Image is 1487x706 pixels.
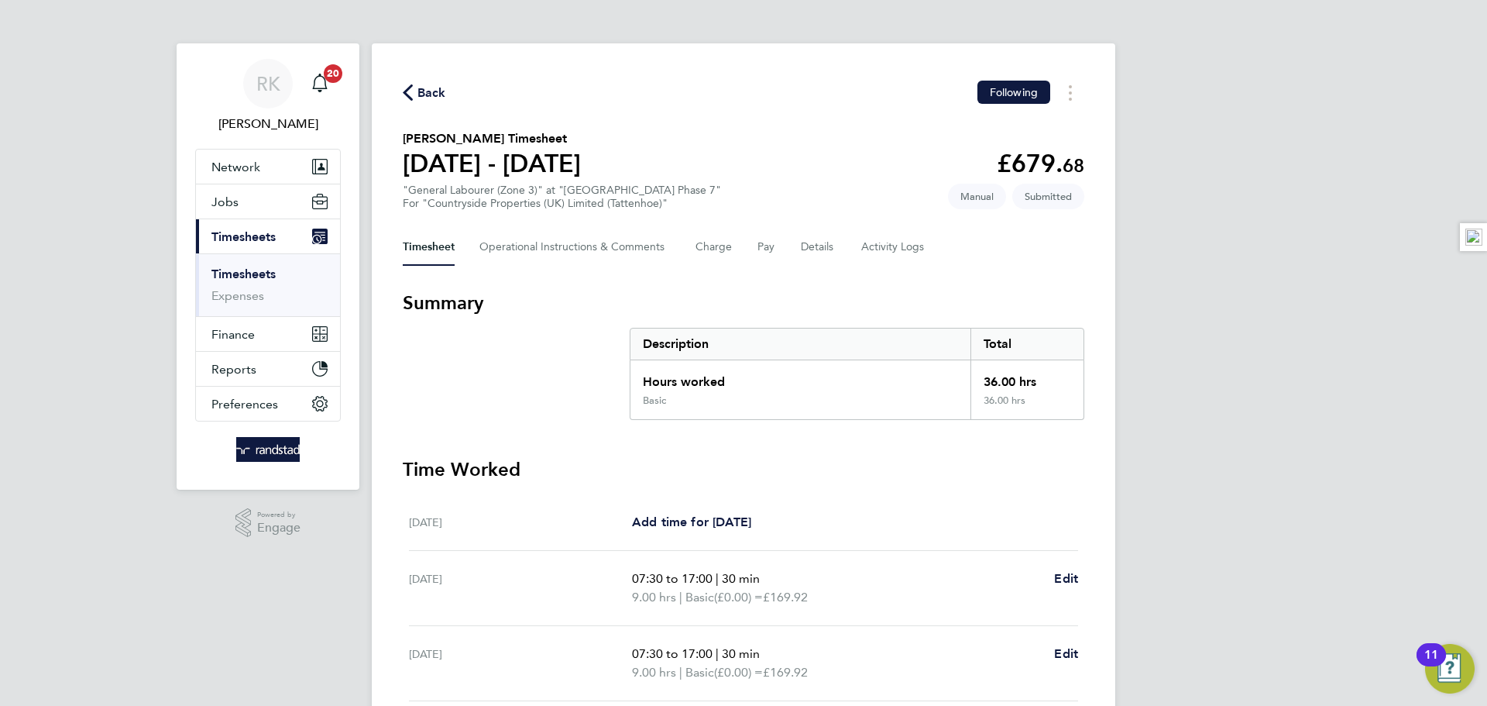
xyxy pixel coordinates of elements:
[403,129,581,148] h2: [PERSON_NAME] Timesheet
[714,590,763,604] span: (£0.00) =
[970,360,1083,394] div: 36.00 hrs
[970,329,1083,360] div: Total
[417,84,446,102] span: Back
[1054,645,1078,663] a: Edit
[211,229,276,244] span: Timesheets
[236,437,300,462] img: randstad-logo-retina.png
[403,229,455,266] button: Timesheet
[403,457,1084,482] h3: Time Worked
[403,83,446,102] button: Back
[722,646,760,661] span: 30 min
[235,508,301,538] a: Powered byEngage
[632,665,676,680] span: 9.00 hrs
[685,663,714,682] span: Basic
[403,148,581,179] h1: [DATE] - [DATE]
[211,195,239,209] span: Jobs
[695,229,733,266] button: Charge
[479,229,671,266] button: Operational Instructions & Comments
[1012,184,1084,209] span: This timesheet is Submitted.
[763,590,808,604] span: £169.92
[1424,655,1438,675] div: 11
[632,515,751,529] span: Add time for [DATE]
[256,74,280,94] span: RK
[409,570,632,607] div: [DATE]
[632,646,713,661] span: 07:30 to 17:00
[1425,644,1475,694] button: Open Resource Center, 11 new notifications
[211,160,260,174] span: Network
[257,522,300,535] span: Engage
[324,64,342,83] span: 20
[1054,646,1078,661] span: Edit
[714,665,763,680] span: (£0.00) =
[403,184,721,210] div: "General Labourer (Zone 3)" at "[GEOGRAPHIC_DATA] Phase 7"
[196,317,340,351] button: Finance
[409,513,632,532] div: [DATE]
[977,81,1050,104] button: Following
[643,394,666,407] div: Basic
[195,59,341,133] a: RK[PERSON_NAME]
[196,387,340,421] button: Preferences
[1063,154,1084,177] span: 68
[1054,571,1078,586] span: Edit
[632,571,713,586] span: 07:30 to 17:00
[948,184,1006,209] span: This timesheet was manually created.
[763,665,808,680] span: £169.92
[196,253,340,316] div: Timesheets
[195,115,341,133] span: Russell Kerley
[177,43,359,490] nav: Main navigation
[211,267,276,281] a: Timesheets
[685,588,714,607] span: Basic
[970,394,1083,419] div: 36.00 hrs
[257,508,300,522] span: Powered by
[196,150,340,184] button: Network
[211,327,255,342] span: Finance
[195,437,341,462] a: Go to home page
[679,590,682,604] span: |
[304,59,335,108] a: 20
[196,352,340,386] button: Reports
[409,645,632,682] div: [DATE]
[403,197,721,210] div: For "Countryside Properties (UK) Limited (Tattenhoe)"
[632,590,676,604] span: 9.00 hrs
[211,288,264,303] a: Expenses
[1054,570,1078,588] a: Edit
[757,229,776,266] button: Pay
[630,329,970,360] div: Description
[716,646,719,661] span: |
[211,397,278,412] span: Preferences
[211,362,256,377] span: Reports
[196,184,340,219] button: Jobs
[630,360,970,394] div: Hours worked
[1056,81,1084,105] button: Timesheets Menu
[632,513,751,532] a: Add time for [DATE]
[716,571,719,586] span: |
[403,291,1084,315] h3: Summary
[861,229,926,266] button: Activity Logs
[722,571,760,586] span: 30 min
[997,149,1084,178] app-decimal: £679.
[801,229,836,266] button: Details
[679,665,682,680] span: |
[630,328,1084,420] div: Summary
[196,219,340,253] button: Timesheets
[990,85,1038,99] span: Following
